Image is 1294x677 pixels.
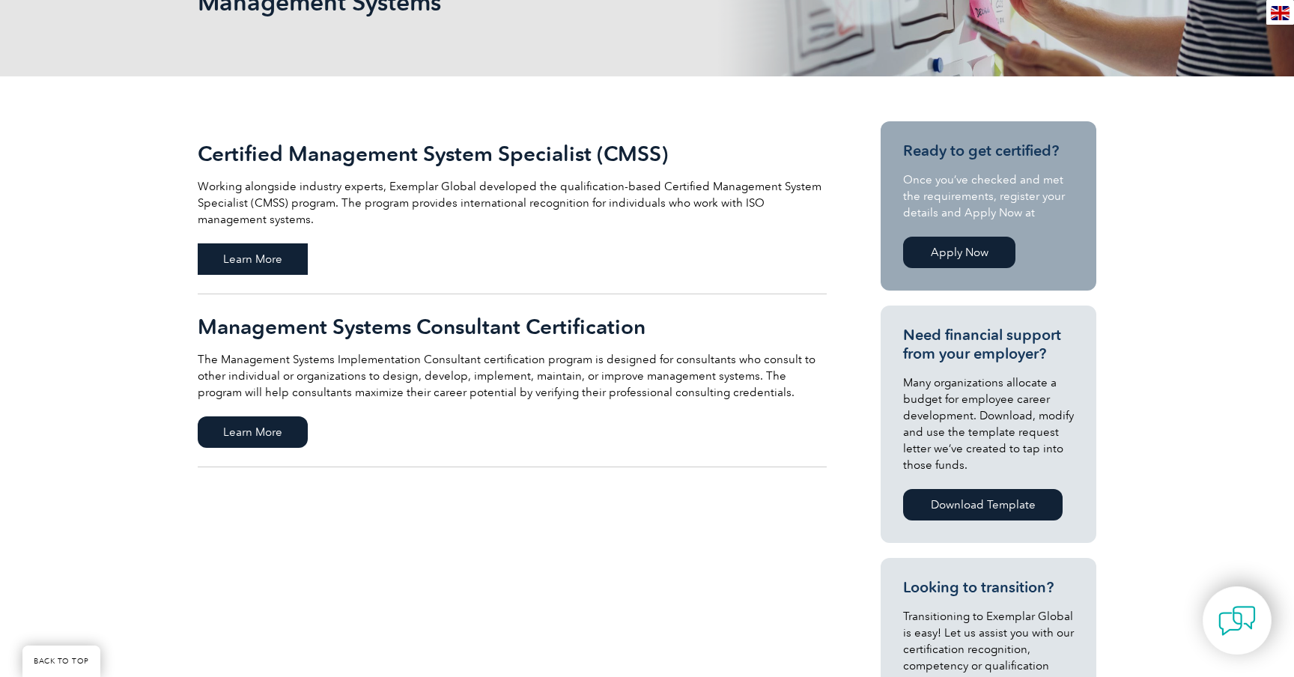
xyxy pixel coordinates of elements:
h2: Certified Management System Specialist (CMSS) [198,142,827,166]
span: Learn More [198,243,308,275]
a: Download Template [903,489,1063,520]
h3: Need financial support from your employer? [903,326,1074,363]
a: Certified Management System Specialist (CMSS) Working alongside industry experts, Exemplar Global... [198,121,827,294]
img: contact-chat.png [1218,602,1256,640]
a: Apply Now [903,237,1015,268]
p: Once you’ve checked and met the requirements, register your details and Apply Now at [903,171,1074,221]
p: The Management Systems Implementation Consultant certification program is designed for consultant... [198,351,827,401]
span: Learn More [198,416,308,448]
a: BACK TO TOP [22,646,100,677]
a: Management Systems Consultant Certification The Management Systems Implementation Consultant cert... [198,294,827,467]
h3: Looking to transition? [903,578,1074,597]
h2: Management Systems Consultant Certification [198,315,827,338]
p: Many organizations allocate a budget for employee career development. Download, modify and use th... [903,374,1074,473]
p: Working alongside industry experts, Exemplar Global developed the qualification-based Certified M... [198,178,827,228]
h3: Ready to get certified? [903,142,1074,160]
img: en [1271,6,1290,20]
